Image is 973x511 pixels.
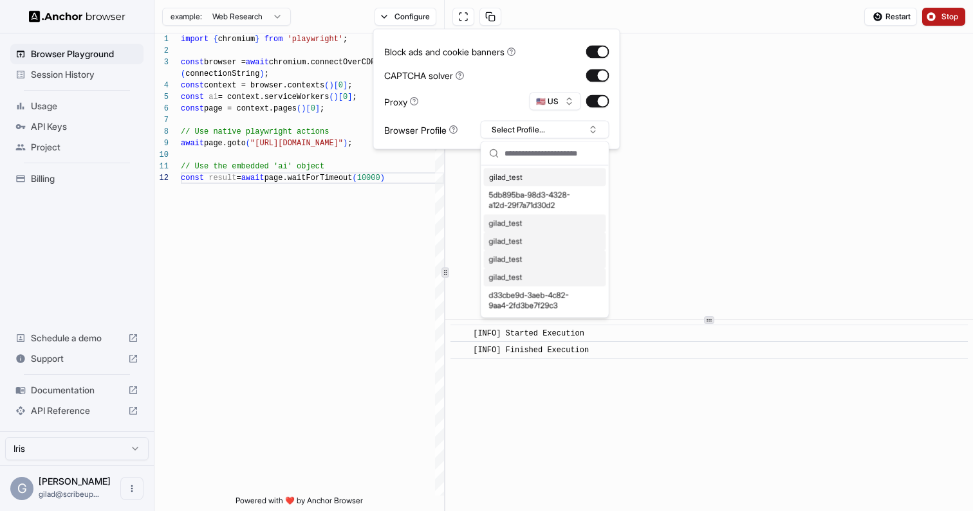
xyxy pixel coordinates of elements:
[181,127,329,136] span: // Use native playwright actions
[185,69,259,78] span: connectionString
[39,489,99,499] span: gilad@scribeup.io
[10,44,144,64] div: Browser Playground
[31,404,123,417] span: API Reference
[479,8,501,26] button: Copy session ID
[10,348,144,369] div: Support
[154,103,169,114] div: 6
[204,58,246,67] span: browser =
[218,93,329,102] span: = context.serviceWorkers
[31,384,123,397] span: Documentation
[329,81,333,90] span: )
[311,104,315,113] span: 0
[181,139,204,148] span: await
[154,57,169,68] div: 3
[204,104,297,113] span: page = context.pages
[941,12,959,22] span: Stop
[384,94,419,108] div: Proxy
[31,352,123,365] span: Support
[154,80,169,91] div: 4
[338,93,343,102] span: [
[484,251,606,269] div: gilad_test
[264,69,269,78] span: ;
[352,174,357,183] span: (
[484,233,606,251] div: gilad_test
[10,477,33,500] div: G
[484,186,606,215] div: 5db895ba-98d3-4328-a12d-29f7a71d30d2
[181,174,204,183] span: const
[31,141,138,154] span: Project
[171,12,202,22] span: example:
[338,81,343,90] span: 0
[297,104,301,113] span: (
[246,58,269,67] span: await
[452,8,474,26] button: Open in full screen
[241,174,264,183] span: await
[864,8,917,26] button: Restart
[218,35,255,44] span: chromium
[343,139,347,148] span: )
[473,346,589,355] span: [INFO] Finished Execution
[31,332,123,345] span: Schedule a demo
[320,104,324,113] span: ;
[384,69,465,82] div: CAPTCHA solver
[922,8,965,26] button: Stop
[250,139,343,148] span: "[URL][DOMAIN_NAME]"
[10,328,144,348] div: Schedule a demo
[269,58,376,67] span: chromium.connectOverCDP
[484,287,606,315] div: d33cbe9d-3aeb-4c82-9aa4-2fd3be7f29c3
[457,344,463,357] span: ​
[154,149,169,161] div: 10
[154,114,169,126] div: 7
[31,120,138,133] span: API Keys
[181,104,204,113] span: const
[181,35,208,44] span: import
[530,93,581,111] button: 🇺🇸 US
[154,33,169,45] div: 1
[306,104,310,113] span: [
[29,10,125,22] img: Anchor Logo
[181,162,324,171] span: // Use the embedded 'ai' object
[301,104,306,113] span: )
[181,58,204,67] span: const
[236,174,241,183] span: =
[31,172,138,185] span: Billing
[334,81,338,90] span: [
[10,380,144,400] div: Documentation
[384,45,516,58] div: Block ads and cookie banners
[154,126,169,138] div: 8
[357,174,380,183] span: 10000
[120,477,144,500] button: Open menu
[255,35,259,44] span: }
[208,174,236,183] span: result
[236,496,363,511] span: Powered with ❤️ by Anchor Browser
[154,138,169,149] div: 9
[181,81,204,90] span: const
[484,168,606,186] div: gilad_test
[264,174,353,183] span: page.waitForTimeout
[315,104,320,113] span: ]
[343,81,347,90] span: ]
[484,269,606,287] div: gilad_test
[181,69,185,78] span: (
[154,161,169,172] div: 11
[288,35,343,44] span: 'playwright'
[10,64,144,85] div: Session History
[10,168,144,189] div: Billing
[10,400,144,421] div: API Reference
[481,121,609,139] button: Select Profile...
[324,81,329,90] span: (
[343,93,347,102] span: 0
[885,12,911,22] span: Restart
[384,123,458,136] div: Browser Profile
[204,139,246,148] span: page.goto
[154,91,169,103] div: 5
[181,93,204,102] span: const
[154,45,169,57] div: 2
[343,35,347,44] span: ;
[259,69,264,78] span: )
[10,137,144,157] div: Project
[31,100,138,112] span: Usage
[10,116,144,137] div: API Keys
[31,48,138,60] span: Browser Playground
[246,139,250,148] span: (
